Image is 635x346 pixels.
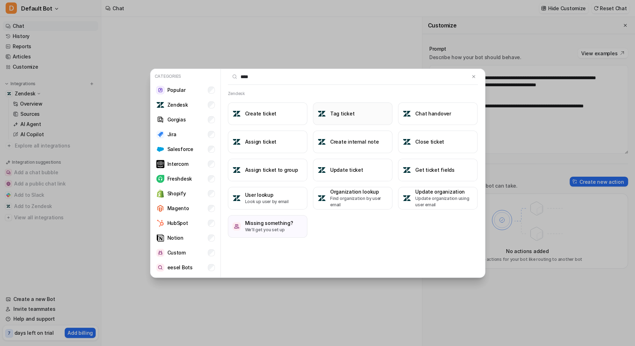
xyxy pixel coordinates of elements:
p: Salesforce [167,145,193,153]
h3: Tag ticket [330,110,354,117]
img: /missing-something [232,222,241,231]
p: Shopify [167,190,186,197]
button: Update organizationUpdate organizationUpdate organization using user email [398,187,477,209]
p: Magento [167,205,189,212]
h3: Update organization [415,188,473,195]
img: Update organization [403,194,411,202]
button: Close ticketClose ticket [398,131,477,153]
button: User lookupUser lookupLook up user by email [228,187,307,209]
img: Tag ticket [317,109,326,118]
p: Look up user by email [245,199,289,205]
img: Get ticket fields [403,166,411,174]
img: User lookup [232,194,241,202]
p: Gorgias [167,116,186,123]
p: Zendesk [167,101,188,108]
button: Tag ticketTag ticket [313,102,392,125]
h3: Assign ticket [245,138,276,145]
button: Get ticket fieldsGet ticket fields [398,159,477,181]
h3: Create internal note [330,138,379,145]
img: Close ticket [403,138,411,146]
button: Create internal noteCreate internal note [313,131,392,153]
button: Update ticketUpdate ticket [313,159,392,181]
img: Assign ticket to group [232,166,241,174]
h3: Close ticket [415,138,444,145]
img: Create internal note [317,138,326,146]
button: Organization lookupOrganization lookupFind organization by user email [313,187,392,209]
h2: Zendesk [228,90,245,97]
h3: Missing something? [245,219,293,227]
h3: User lookup [245,191,289,199]
p: Intercom [167,160,188,168]
p: Popular [167,86,186,94]
h3: Update ticket [330,166,363,174]
p: Update organization using user email [415,195,473,208]
img: Update ticket [317,166,326,174]
p: Jira [167,131,177,138]
img: Create ticket [232,109,241,118]
button: Assign ticket to groupAssign ticket to group [228,159,307,181]
p: Categories [153,72,218,81]
h3: Organization lookup [330,188,388,195]
p: HubSpot [167,219,188,227]
img: Assign ticket [232,138,241,146]
p: We'll get you set up [245,227,293,233]
img: Chat handover [403,109,411,118]
p: Freshdesk [167,175,192,182]
button: Chat handoverChat handover [398,102,477,125]
img: Organization lookup [317,194,326,202]
p: eesel Bots [167,264,193,271]
button: /missing-somethingMissing something?We'll get you set up [228,215,307,238]
h3: Create ticket [245,110,276,117]
button: Assign ticketAssign ticket [228,131,307,153]
button: Create ticketCreate ticket [228,102,307,125]
h3: Assign ticket to group [245,166,298,174]
h3: Chat handover [415,110,451,117]
h3: Get ticket fields [415,166,454,174]
p: Custom [167,249,186,256]
p: Find organization by user email [330,195,388,208]
p: Notion [167,234,184,241]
